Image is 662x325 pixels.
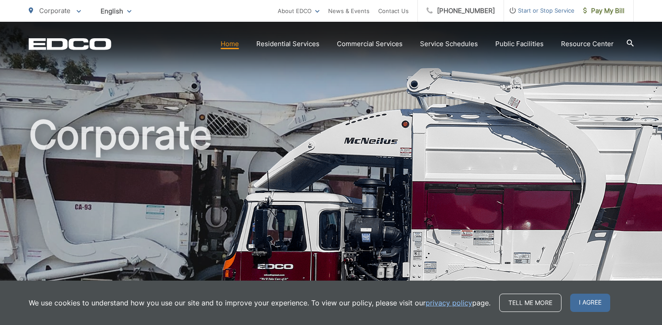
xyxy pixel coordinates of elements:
a: privacy policy [426,298,472,308]
a: About EDCO [278,6,319,16]
p: We use cookies to understand how you use our site and to improve your experience. To view our pol... [29,298,491,308]
a: Home [221,39,239,49]
a: Residential Services [256,39,319,49]
span: Pay My Bill [583,6,625,16]
a: Contact Us [378,6,409,16]
span: English [94,3,138,19]
a: Service Schedules [420,39,478,49]
a: Commercial Services [337,39,403,49]
span: Corporate [39,7,71,15]
a: Resource Center [561,39,614,49]
a: EDCD logo. Return to the homepage. [29,38,111,50]
a: Public Facilities [495,39,544,49]
a: News & Events [328,6,370,16]
a: Tell me more [499,294,561,312]
span: I agree [570,294,610,312]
